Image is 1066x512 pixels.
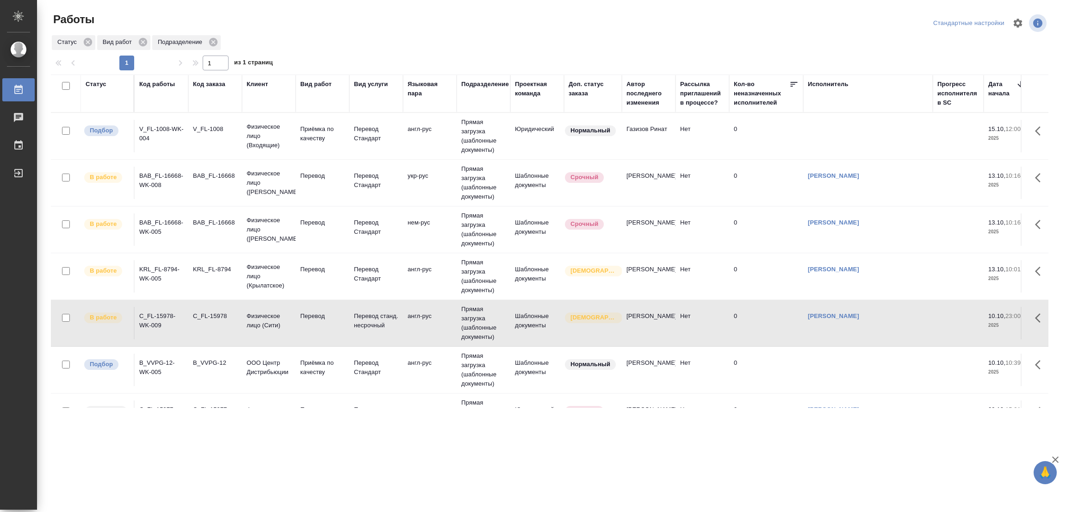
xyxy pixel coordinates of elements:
td: Шаблонные документы [510,167,564,199]
p: Перевод Стандарт [354,358,398,377]
p: В ожидании [90,406,123,425]
td: Газизов Ринат [622,120,676,152]
p: Статус [57,37,80,47]
p: 15:31 [1005,406,1021,413]
td: 0 [729,120,803,152]
td: [PERSON_NAME] [622,400,676,433]
p: Подбор [90,126,113,135]
td: Прямая загрузка (шаблонные документы) [457,347,510,393]
div: split button [931,16,1007,31]
p: 10.10, [988,359,1005,366]
p: 10:39 [1005,359,1021,366]
button: Здесь прячутся важные кнопки [1029,260,1052,282]
p: 10:16 [1005,172,1021,179]
p: 10:01 [1005,266,1021,273]
p: Физическое лицо ([PERSON_NAME]) [247,216,291,244]
div: Дата начала [988,80,1016,98]
td: Прямая загрузка (шаблонные документы) [457,113,510,159]
td: Шаблонные документы [510,307,564,339]
td: 0 [729,213,803,246]
p: 12:00 [1005,125,1021,132]
p: Перевод Стандарт [354,218,398,237]
p: В работе [90,313,117,322]
div: BAB_FL-16668 [193,171,237,181]
p: 09.10, [988,406,1005,413]
td: [PERSON_NAME] [622,260,676,293]
td: Нет [676,307,729,339]
p: Физическое лицо (Сити) [247,405,291,424]
button: 🙏 [1034,461,1057,484]
p: Перевод [300,405,345,414]
td: 0 [729,400,803,433]
td: англ-рус [403,307,457,339]
td: Нет [676,400,729,433]
p: [DEMOGRAPHIC_DATA] [570,313,617,322]
div: Подразделение [152,35,221,50]
a: [PERSON_NAME] [808,172,859,179]
div: V_FL-1008 [193,125,237,134]
button: Здесь прячутся важные кнопки [1029,354,1052,376]
p: Нормальный [570,126,610,135]
p: Перевод станд. несрочный [354,312,398,330]
p: В работе [90,173,117,182]
a: [PERSON_NAME] [808,266,859,273]
button: Здесь прячутся важные кнопки [1029,167,1052,189]
p: Перевод Стандарт [354,265,398,283]
div: Вид работ [97,35,150,50]
p: 2025 [988,274,1025,283]
p: Нормальный [570,360,610,369]
span: 🙏 [1037,463,1053,482]
p: 2025 [988,134,1025,143]
td: B_VVPG-12-WK-005 [135,354,188,386]
p: Физическое лицо (Входящие) [247,122,291,150]
p: 23:00 [1005,312,1021,319]
div: Вид работ [300,80,332,89]
a: [PERSON_NAME] [808,219,859,226]
p: В работе [90,219,117,229]
p: 13.10, [988,172,1005,179]
td: укр-рус [403,167,457,199]
a: [PERSON_NAME] [808,406,859,413]
div: BAB_FL-16668 [193,218,237,227]
div: Исполнитель назначен, приступать к работе пока рано [83,405,129,427]
td: Юридический [510,120,564,152]
td: англ-рус [403,260,457,293]
p: ООО Центр Дистрибьюции [247,358,291,377]
td: Шаблонные документы [510,260,564,293]
p: Приёмка по качеству [300,125,345,143]
button: Здесь прячутся важные кнопки [1029,307,1052,329]
a: [PERSON_NAME] [808,312,859,319]
td: 0 [729,307,803,339]
div: Исполнитель выполняет работу [83,218,129,231]
p: Физическое лицо (Сити) [247,312,291,330]
td: [PERSON_NAME] [622,354,676,386]
p: Физическое лицо ([PERSON_NAME]) [247,169,291,197]
div: Автор последнего изменения [626,80,671,107]
p: Перевод [300,265,345,274]
td: Нет [676,167,729,199]
div: Исполнитель выполняет работу [83,171,129,184]
div: Подразделение [461,80,509,89]
td: 0 [729,354,803,386]
p: 2025 [988,181,1025,190]
td: [PERSON_NAME] [622,307,676,339]
td: англ-рус [403,354,457,386]
p: Перевод станд. несрочный [354,405,398,424]
td: [PERSON_NAME] [622,167,676,199]
div: Проектная команда [515,80,559,98]
td: Нет [676,213,729,246]
div: Код работы [139,80,175,89]
p: Приёмка по качеству [300,358,345,377]
td: [PERSON_NAME] [622,213,676,246]
td: Прямая загрузка (шаблонные документы) [457,253,510,300]
td: нем-рус [403,213,457,246]
td: Прямая загрузка (шаблонные документы) [457,393,510,440]
div: Статус [52,35,95,50]
td: BAB_FL-16668-WK-008 [135,167,188,199]
td: V_FL-1008-WK-004 [135,120,188,152]
p: 13.10, [988,219,1005,226]
td: Нет [676,354,729,386]
div: Прогресс исполнителя в SC [937,80,979,107]
p: Подразделение [158,37,205,47]
p: Перевод [300,171,345,181]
